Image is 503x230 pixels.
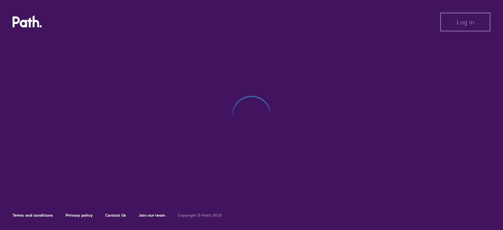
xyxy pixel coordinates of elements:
[66,213,93,218] a: Privacy policy
[457,18,474,26] span: Log in
[440,13,490,31] button: Log in
[13,213,53,218] a: Terms and conditions
[139,213,165,218] a: Join our team
[178,213,222,218] h6: Copyright © Path 2018
[105,213,126,218] a: Contact Us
